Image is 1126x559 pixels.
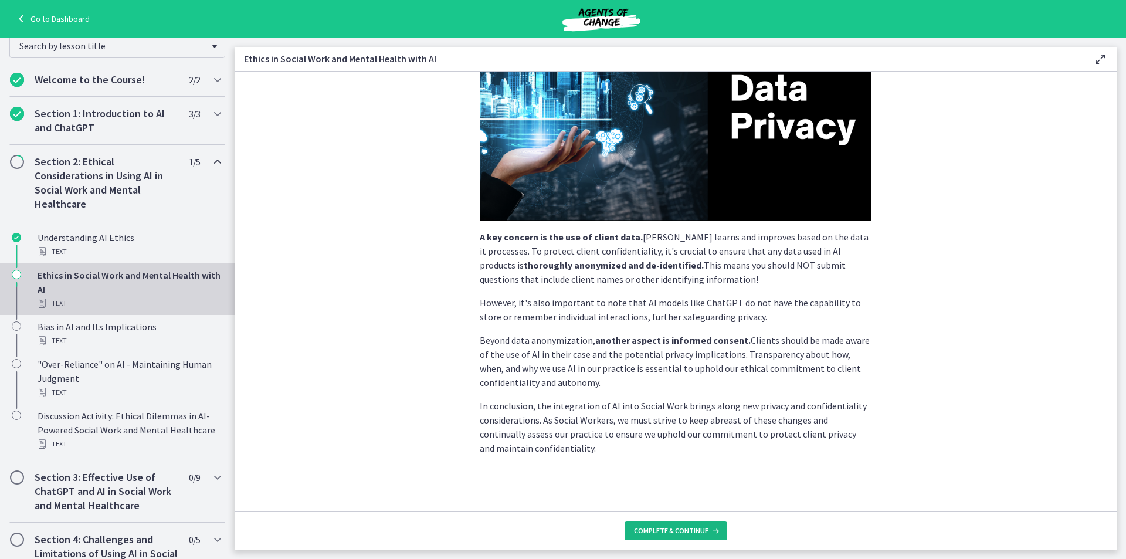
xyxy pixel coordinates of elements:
h2: Section 3: Effective Use of ChatGPT and AI in Social Work and Mental Healthcare [35,470,178,513]
div: Text [38,334,221,348]
div: Text [38,385,221,399]
strong: A key concern is the use of client data. [480,231,643,243]
button: Complete & continue [625,521,727,540]
div: Text [38,296,221,310]
span: Complete & continue [634,526,708,536]
div: "Over-Reliance" on AI - Maintaining Human Judgment [38,357,221,399]
div: Discussion Activity: Ethical Dilemmas in AI-Powered Social Work and Mental Healthcare [38,409,221,451]
span: 0 / 9 [189,470,200,485]
i: Completed [12,233,21,242]
p: [PERSON_NAME] learns and improves based on the data it processes. To protect client confidentiali... [480,230,871,286]
h2: Welcome to the Course! [35,73,178,87]
span: 0 / 5 [189,533,200,547]
i: Completed [10,107,24,121]
div: Bias in AI and Its Implications [38,320,221,348]
span: 2 / 2 [189,73,200,87]
div: Understanding AI Ethics [38,231,221,259]
div: Ethics in Social Work and Mental Health with AI [38,268,221,310]
i: Completed [10,73,24,87]
h2: Section 1: Introduction to AI and ChatGPT [35,107,178,135]
h2: Section 2: Ethical Considerations in Using AI in Social Work and Mental Healthcare [35,155,178,211]
p: However, it's also important to note that AI models like ChatGPT do not have the capability to st... [480,296,871,324]
h3: Ethics in Social Work and Mental Health with AI [244,52,1074,66]
img: Agents of Change [531,5,671,33]
div: Text [38,437,221,451]
p: In conclusion, the integration of AI into Social Work brings along new privacy and confidentialit... [480,399,871,455]
strong: thoroughly anonymized and de-identified. [524,259,704,271]
strong: another aspect is informed consent. [595,334,751,346]
div: Search by lesson title [9,35,225,58]
span: 3 / 3 [189,107,200,121]
a: Go to Dashboard [14,12,90,26]
span: Search by lesson title [19,40,206,52]
div: Text [38,245,221,259]
p: Beyond data anonymization, Clients should be made aware of the use of AI in their case and the po... [480,333,871,389]
span: 1 / 5 [189,155,200,169]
